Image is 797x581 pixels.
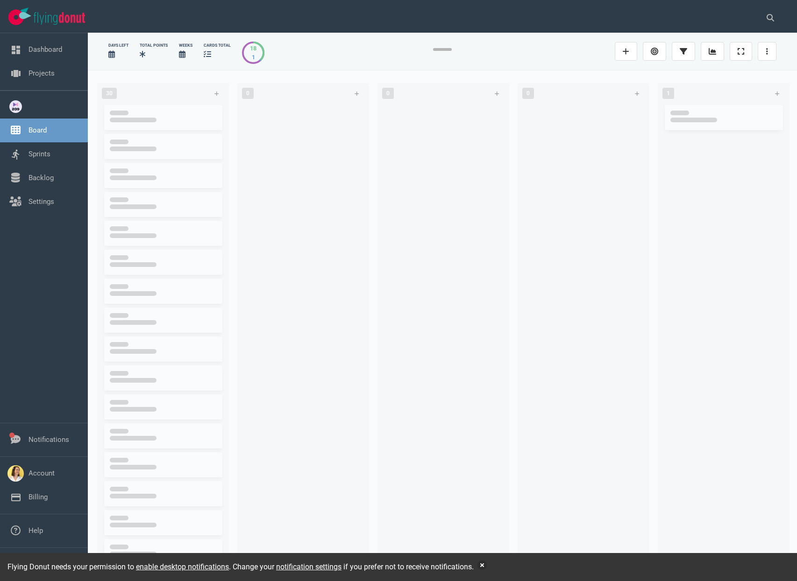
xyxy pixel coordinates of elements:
[28,174,54,182] a: Backlog
[28,435,69,444] a: Notifications
[28,493,48,501] a: Billing
[108,42,128,49] div: days left
[34,12,85,25] img: Flying Donut text logo
[102,88,117,99] span: 30
[662,88,674,99] span: 1
[382,88,394,99] span: 0
[136,562,229,571] a: enable desktop notifications
[229,562,474,571] span: . Change your if you prefer not to receive notifications.
[28,69,55,77] a: Projects
[250,53,256,62] div: 1
[250,44,256,53] div: 18
[28,126,47,134] a: Board
[28,469,55,477] a: Account
[522,88,534,99] span: 0
[28,45,62,54] a: Dashboard
[28,526,43,535] a: Help
[242,88,254,99] span: 0
[28,150,50,158] a: Sprints
[7,562,229,571] span: Flying Donut needs your permission to
[276,562,342,571] a: notification settings
[140,42,168,49] div: Total Points
[28,197,54,206] a: Settings
[204,42,231,49] div: cards total
[179,42,192,49] div: Weeks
